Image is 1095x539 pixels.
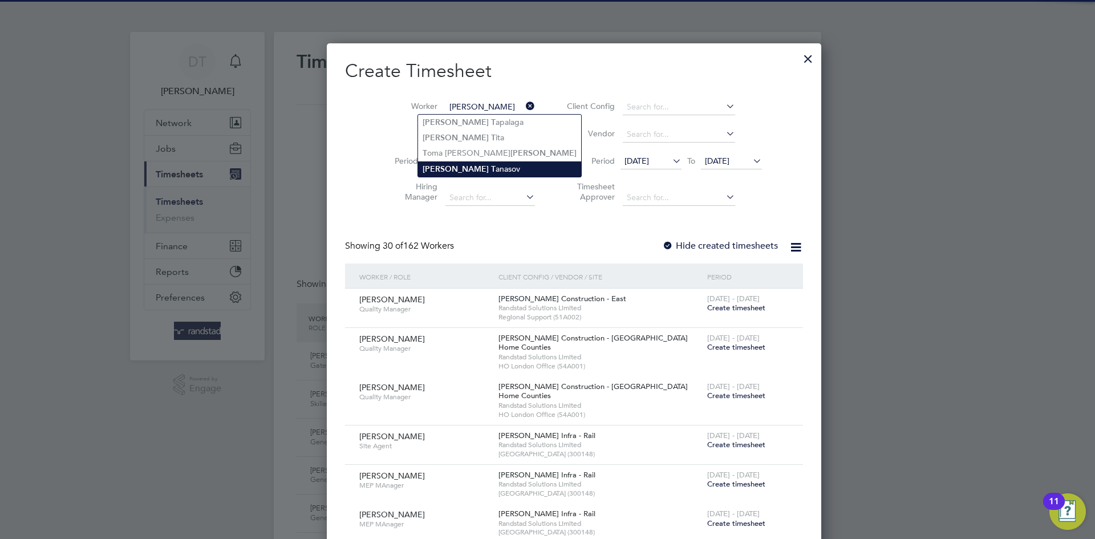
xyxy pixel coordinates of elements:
span: [DATE] [705,156,729,166]
span: [DATE] [624,156,649,166]
h2: Create Timesheet [345,59,803,83]
span: Quality Manager [359,344,490,353]
span: Quality Manager [359,392,490,402]
b: T [491,133,496,143]
label: Period Type [386,156,437,166]
li: apalaga [418,115,581,130]
span: Randstad Solutions Limited [498,352,701,362]
span: Create timesheet [707,479,765,489]
div: 11 [1049,501,1059,516]
div: Period [704,264,792,290]
label: Worker [386,101,437,111]
b: T [491,164,496,174]
span: [DATE] - [DATE] [707,431,760,440]
span: [GEOGRAPHIC_DATA] (300148) [498,449,701,459]
span: Randstad Solutions Limited [498,519,701,528]
span: [PERSON_NAME] [359,334,425,344]
b: T [423,148,427,158]
span: [PERSON_NAME] Construction - [GEOGRAPHIC_DATA] Home Counties [498,333,688,352]
span: [PERSON_NAME] [359,294,425,305]
span: MEP MAnager [359,481,490,490]
span: HO London Office (54A001) [498,362,701,371]
input: Search for... [445,99,535,115]
span: [GEOGRAPHIC_DATA] (300148) [498,528,701,537]
input: Search for... [623,190,735,206]
label: Vendor [563,128,615,139]
span: Create timesheet [707,342,765,352]
span: [PERSON_NAME] Construction - [GEOGRAPHIC_DATA] Home Counties [498,382,688,401]
span: Site Agent [359,441,490,451]
span: Create timesheet [707,303,765,313]
li: anasov [418,161,581,177]
span: [PERSON_NAME] Infra - Rail [498,509,595,518]
span: [PERSON_NAME] Construction - East [498,294,626,303]
b: [PERSON_NAME] [423,117,489,127]
span: 162 Workers [383,240,454,252]
span: Create timesheet [707,440,765,449]
span: [DATE] - [DATE] [707,333,760,343]
span: [GEOGRAPHIC_DATA] (300148) [498,489,701,498]
div: Worker / Role [356,264,496,290]
span: Create timesheet [707,391,765,400]
span: [DATE] - [DATE] [707,294,760,303]
span: Create timesheet [707,518,765,528]
span: [DATE] - [DATE] [707,509,760,518]
b: [PERSON_NAME] [510,148,577,158]
span: [PERSON_NAME] [359,431,425,441]
span: Randstad Solutions Limited [498,303,701,313]
span: MEP MAnager [359,520,490,529]
label: Hiring Manager [386,181,437,202]
span: [PERSON_NAME] Infra - Rail [498,470,595,480]
span: Randstad Solutions Limited [498,440,701,449]
b: T [491,117,496,127]
div: Showing [345,240,456,252]
input: Search for... [623,127,735,143]
span: Randstad Solutions Limited [498,480,701,489]
span: To [684,153,699,168]
button: Open Resource Center, 11 new notifications [1049,493,1086,530]
label: Site [386,128,437,139]
span: [DATE] - [DATE] [707,470,760,480]
span: Randstad Solutions Limited [498,401,701,410]
input: Search for... [623,99,735,115]
b: [PERSON_NAME] [423,164,489,174]
span: 30 of [383,240,403,252]
span: [PERSON_NAME] [359,471,425,481]
b: [PERSON_NAME] [423,133,489,143]
span: [PERSON_NAME] [359,509,425,520]
div: Client Config / Vendor / Site [496,264,704,290]
input: Search for... [445,190,535,206]
span: HO London Office (54A001) [498,410,701,419]
li: oma [PERSON_NAME] [418,145,581,161]
span: [PERSON_NAME] [359,382,425,392]
span: Regional Support (51A002) [498,313,701,322]
label: Period [563,156,615,166]
label: Client Config [563,101,615,111]
span: Quality Manager [359,305,490,314]
label: Hide created timesheets [662,240,778,252]
label: Timesheet Approver [563,181,615,202]
span: [PERSON_NAME] Infra - Rail [498,431,595,440]
span: [DATE] - [DATE] [707,382,760,391]
li: ita [418,130,581,145]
